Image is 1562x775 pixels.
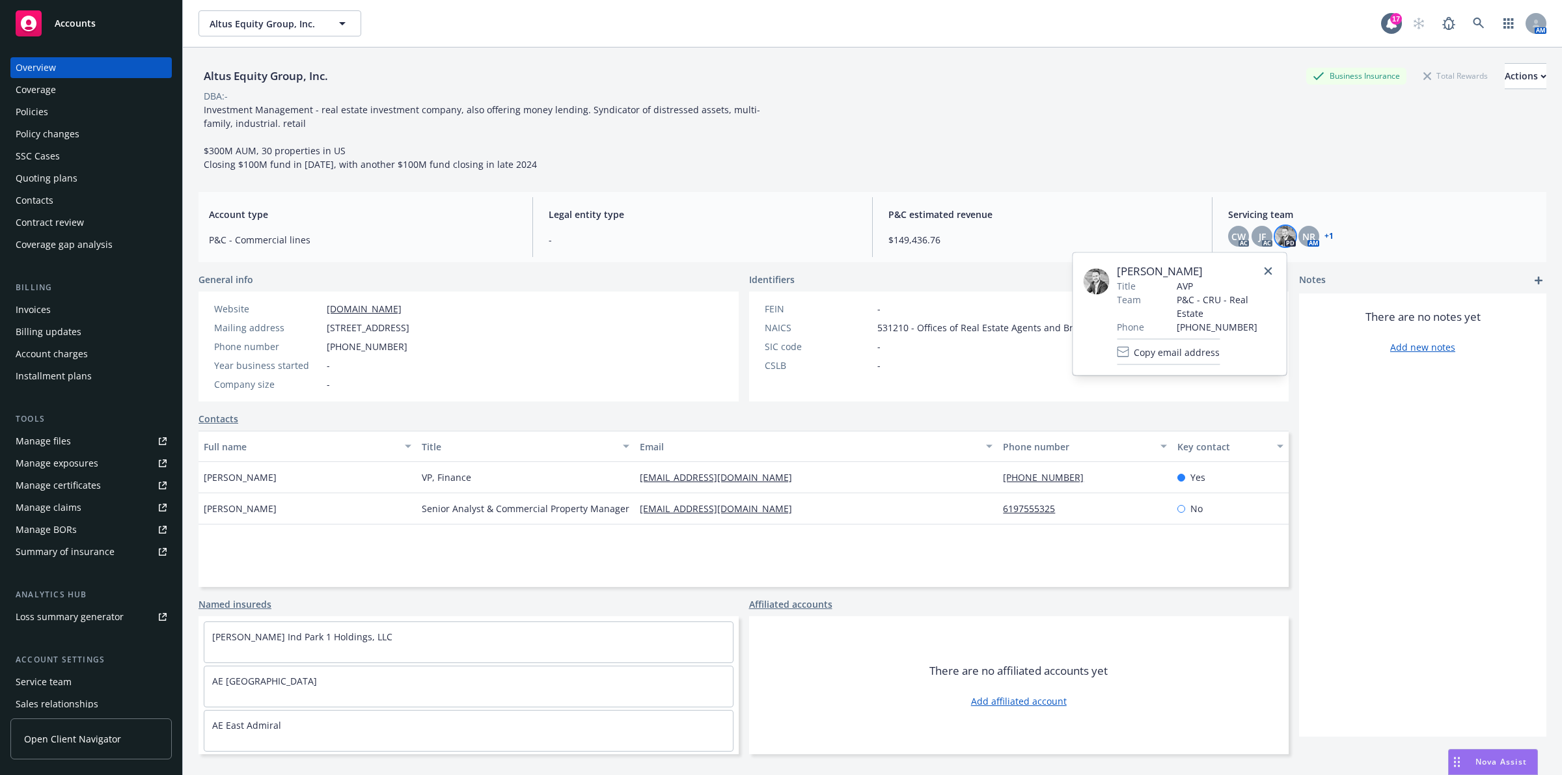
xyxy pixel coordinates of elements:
[640,440,978,454] div: Email
[16,694,98,714] div: Sales relationships
[1505,63,1546,89] button: Actions
[1275,226,1296,247] img: photo
[1177,293,1276,320] span: P&C - CRU - Real Estate
[877,340,881,353] span: -
[10,281,172,294] div: Billing
[16,124,79,144] div: Policy changes
[199,597,271,611] a: Named insureds
[214,321,322,334] div: Mailing address
[16,475,101,496] div: Manage certificates
[10,79,172,100] a: Coverage
[10,102,172,122] a: Policies
[199,273,253,286] span: General info
[1449,750,1465,774] div: Drag to move
[1475,756,1527,767] span: Nova Assist
[1190,502,1203,515] span: No
[10,344,172,364] a: Account charges
[1324,232,1334,240] a: +1
[1231,230,1246,243] span: CW
[640,471,802,483] a: [EMAIL_ADDRESS][DOMAIN_NAME]
[10,146,172,167] a: SSC Cases
[204,103,760,170] span: Investment Management - real estate investment company, also offering money lending. Syndicator o...
[1390,13,1402,25] div: 17
[877,302,881,316] span: -
[1117,279,1136,293] span: Title
[16,672,72,692] div: Service team
[209,233,517,247] span: P&C - Commercial lines
[214,359,322,372] div: Year business started
[10,694,172,714] a: Sales relationships
[10,413,172,426] div: Tools
[10,497,172,518] a: Manage claims
[212,719,281,731] a: AE East Admiral
[749,273,795,286] span: Identifiers
[16,146,60,167] div: SSC Cases
[10,431,172,452] a: Manage files
[422,470,471,484] span: VP, Finance
[888,208,1196,221] span: P&C estimated revenue
[16,321,81,342] div: Billing updates
[765,302,872,316] div: FEIN
[10,5,172,42] a: Accounts
[16,168,77,189] div: Quoting plans
[10,519,172,540] a: Manage BORs
[549,233,856,247] span: -
[765,340,872,353] div: SIC code
[327,321,409,334] span: [STREET_ADDRESS]
[10,453,172,474] a: Manage exposures
[549,208,856,221] span: Legal entity type
[417,431,635,462] button: Title
[1466,10,1492,36] a: Search
[327,303,402,315] a: [DOMAIN_NAME]
[214,302,322,316] div: Website
[10,299,172,320] a: Invoices
[55,18,96,29] span: Accounts
[214,340,322,353] div: Phone number
[998,431,1172,462] button: Phone number
[16,344,88,364] div: Account charges
[327,340,407,353] span: [PHONE_NUMBER]
[971,694,1067,708] a: Add affiliated account
[24,732,121,746] span: Open Client Navigator
[16,79,56,100] div: Coverage
[765,321,872,334] div: NAICS
[1003,440,1153,454] div: Phone number
[10,672,172,692] a: Service team
[929,663,1108,679] span: There are no affiliated accounts yet
[10,168,172,189] a: Quoting plans
[765,359,872,372] div: CSLB
[204,502,277,515] span: [PERSON_NAME]
[1117,320,1144,334] span: Phone
[10,475,172,496] a: Manage certificates
[1117,264,1276,279] span: [PERSON_NAME]
[327,359,330,372] span: -
[1190,470,1205,484] span: Yes
[1306,68,1406,84] div: Business Insurance
[422,502,629,515] span: Senior Analyst & Commercial Property Manager
[888,233,1196,247] span: $149,436.76
[212,631,392,643] a: [PERSON_NAME] Ind Park 1 Holdings, LLC
[1299,273,1326,288] span: Notes
[1261,264,1276,279] a: close
[199,10,361,36] button: Altus Equity Group, Inc.
[16,57,56,78] div: Overview
[1531,273,1546,288] a: add
[749,597,832,611] a: Affiliated accounts
[877,359,881,372] span: -
[1134,345,1220,359] span: Copy email address
[1496,10,1522,36] a: Switch app
[204,440,397,454] div: Full name
[640,502,802,515] a: [EMAIL_ADDRESS][DOMAIN_NAME]
[1177,320,1276,334] span: [PHONE_NUMBER]
[214,377,322,391] div: Company size
[1448,749,1538,775] button: Nova Assist
[199,412,238,426] a: Contacts
[16,366,92,387] div: Installment plans
[16,431,71,452] div: Manage files
[204,89,228,103] div: DBA: -
[10,588,172,601] div: Analytics hub
[1390,340,1455,354] a: Add new notes
[210,17,322,31] span: Altus Equity Group, Inc.
[635,431,998,462] button: Email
